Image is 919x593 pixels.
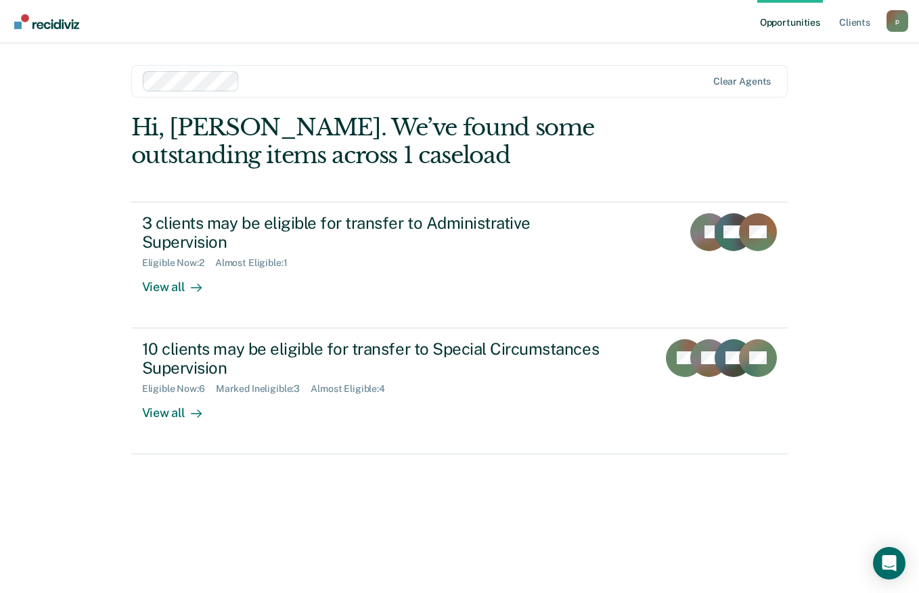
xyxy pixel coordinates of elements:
img: Recidiviz [14,14,79,29]
div: Almost Eligible : 1 [215,257,298,269]
div: Eligible Now : 2 [142,257,215,269]
div: Marked Ineligible : 3 [216,383,311,395]
button: Profile dropdown button [887,10,908,32]
div: Open Intercom Messenger [873,547,905,579]
div: Hi, [PERSON_NAME]. We’ve found some outstanding items across 1 caseload [131,114,656,169]
div: View all [142,395,218,421]
div: Clear agents [713,76,771,87]
div: 3 clients may be eligible for transfer to Administrative Supervision [142,213,617,252]
div: Eligible Now : 6 [142,383,216,395]
a: 3 clients may be eligible for transfer to Administrative SupervisionEligible Now:2Almost Eligible... [131,202,788,328]
a: 10 clients may be eligible for transfer to Special Circumstances SupervisionEligible Now:6Marked ... [131,328,788,454]
div: Almost Eligible : 4 [311,383,396,395]
div: View all [142,269,218,295]
div: 10 clients may be eligible for transfer to Special Circumstances Supervision [142,339,617,378]
div: p [887,10,908,32]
